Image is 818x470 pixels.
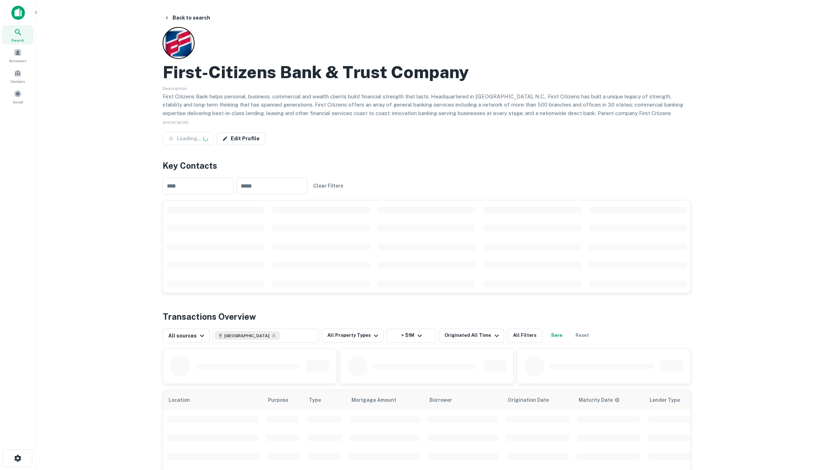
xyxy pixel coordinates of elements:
span: Purpose [268,396,298,404]
span: Origination Date [508,396,558,404]
span: [GEOGRAPHIC_DATA] [224,333,269,339]
button: Reset [571,329,594,343]
div: scrollable content [163,200,691,293]
h6: Maturity Date [579,396,613,404]
button: All Property Types [322,329,383,343]
span: Maturity dates displayed may be estimated. Please contact the lender for the most accurate maturi... [579,396,629,404]
span: Borrowers [9,58,26,64]
h4: Key Contacts [163,159,691,172]
button: > $1M [386,329,436,343]
a: Contacts [2,66,33,86]
th: Maturity dates displayed may be estimated. Please contact the lender for the most accurate maturi... [573,390,644,410]
button: All Filters [507,329,542,343]
div: All sources [168,331,206,340]
span: Search [11,37,24,43]
th: Mortgage Amount [346,390,424,410]
img: capitalize-icon.png [11,6,25,20]
span: Mortgage Amount [351,396,405,404]
a: Edit Profile [217,132,265,145]
button: Save your search to get updates of matches that match your search criteria. [545,329,568,343]
button: All sources [163,329,209,343]
span: Contacts [11,79,25,84]
span: Lender Type [650,396,680,404]
span: Location [169,396,199,404]
iframe: Chat Widget [782,413,818,447]
p: First Citizens Bank helps personal, business, commercial and wealth clients build financial stren... [163,92,691,134]
th: Origination Date [502,390,573,410]
button: Clear Filters [310,179,346,192]
div: Maturity dates displayed may be estimated. Please contact the lender for the most accurate maturi... [579,396,620,404]
span: SHOW MORE [163,120,189,125]
button: Back to search [161,11,213,24]
th: Borrower [424,390,502,410]
span: Borrower [430,396,452,404]
th: Location [163,390,262,410]
span: Saved [13,99,23,105]
a: Saved [2,87,33,106]
span: Type [309,396,330,404]
button: Originated All Time [439,329,504,343]
div: Originated All Time [445,331,501,340]
h4: Transactions Overview [163,310,256,323]
a: Borrowers [2,46,33,65]
h2: First-citizens Bank & Trust Company [163,62,469,82]
a: Search [2,25,33,44]
th: Type [303,390,346,410]
th: Lender Type [644,390,708,410]
span: Description [163,86,187,91]
th: Purpose [262,390,303,410]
